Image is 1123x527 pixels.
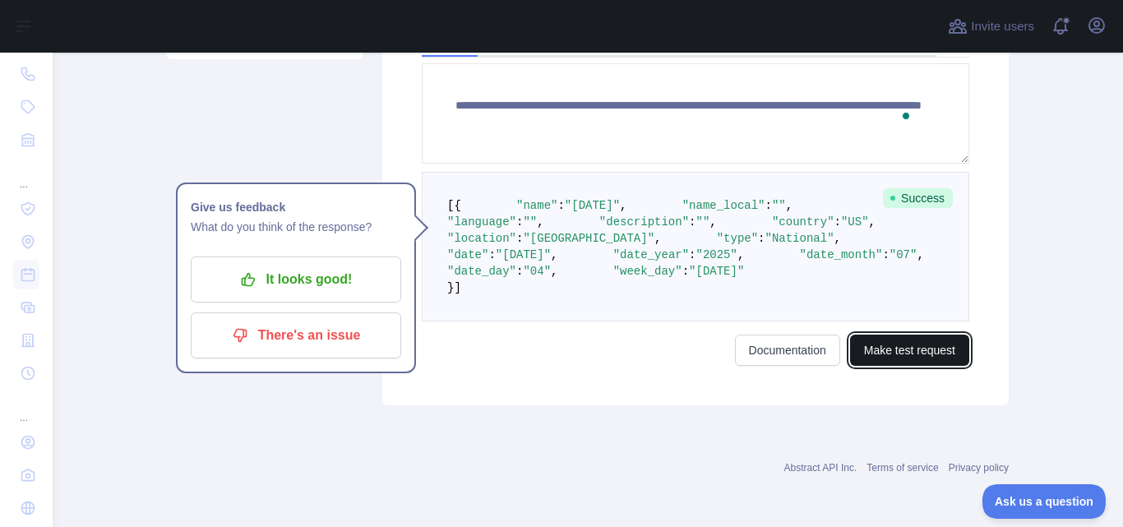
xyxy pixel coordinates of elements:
div: ... [13,391,39,424]
span: "" [772,199,786,212]
span: "type" [717,232,758,245]
span: , [869,215,876,229]
span: "date_day" [447,265,516,278]
h1: Give us feedback [191,197,401,217]
div: ... [13,158,39,191]
span: : [557,199,564,212]
span: Success [883,188,953,208]
span: ] [454,281,460,294]
span: [ [447,199,454,212]
span: "US" [841,215,869,229]
span: , [917,248,923,261]
span: , [551,248,557,261]
button: Invite users [945,13,1038,39]
span: "language" [447,215,516,229]
span: "[DATE]" [496,248,551,261]
a: Abstract API Inc. [784,462,857,474]
span: "date_month" [800,248,883,261]
a: Privacy policy [949,462,1009,474]
a: Documentation [735,335,840,366]
span: : [516,265,523,278]
span: { [454,199,460,212]
span: : [882,248,889,261]
span: , [737,248,744,261]
span: : [488,248,495,261]
button: Make test request [850,335,969,366]
span: : [682,265,689,278]
p: What do you think of the response? [191,217,401,237]
span: "description" [599,215,689,229]
iframe: Toggle Customer Support [982,484,1107,519]
span: , [834,232,841,245]
span: : [765,199,772,212]
a: Terms of service [867,462,938,474]
span: : [516,215,523,229]
textarea: To enrich screen reader interactions, please activate Accessibility in Grammarly extension settings [422,63,969,164]
span: "week_day" [613,265,682,278]
span: , [537,215,543,229]
span: "[DATE]" [689,265,744,278]
span: "country" [772,215,834,229]
span: : [689,215,696,229]
p: It looks good! [203,266,389,294]
span: "date" [447,248,488,261]
button: It looks good! [191,257,401,303]
span: "07" [890,248,917,261]
span: "National" [765,232,834,245]
span: "date_year" [613,248,689,261]
span: "[GEOGRAPHIC_DATA]" [523,232,654,245]
span: , [551,265,557,278]
span: "location" [447,232,516,245]
span: "2025" [696,248,737,261]
span: : [834,215,841,229]
span: : [516,232,523,245]
span: "04" [523,265,551,278]
span: , [709,215,716,229]
span: "name_local" [682,199,765,212]
span: , [654,232,661,245]
span: : [758,232,765,245]
p: There's an issue [203,321,389,349]
button: There's an issue [191,312,401,358]
span: "" [523,215,537,229]
span: } [447,281,454,294]
span: Invite users [971,17,1034,36]
span: , [620,199,626,212]
span: , [786,199,793,212]
span: "" [696,215,709,229]
span: "[DATE]" [565,199,620,212]
span: : [689,248,696,261]
span: "name" [516,199,557,212]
